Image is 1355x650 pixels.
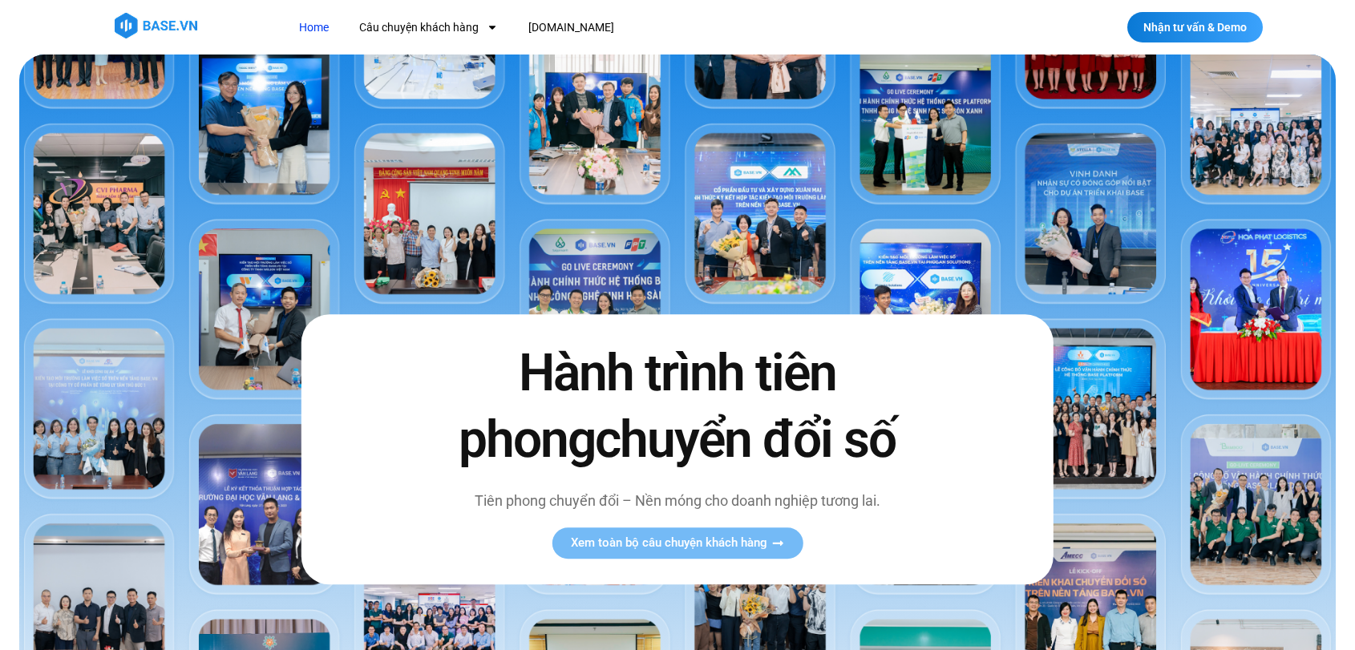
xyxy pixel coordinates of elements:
h2: Hành trình tiên phong [425,341,930,474]
nav: Menu [287,13,908,42]
span: Xem toàn bộ câu chuyện khách hàng [571,537,767,549]
a: Nhận tư vấn & Demo [1127,12,1263,42]
p: Tiên phong chuyển đổi – Nền móng cho doanh nghiệp tương lai. [425,490,930,511]
span: chuyển đổi số [595,410,896,470]
a: [DOMAIN_NAME] [516,13,626,42]
span: Nhận tư vấn & Demo [1143,22,1247,33]
a: Câu chuyện khách hàng [347,13,510,42]
a: Home [287,13,341,42]
a: Xem toàn bộ câu chuyện khách hàng [552,527,803,559]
